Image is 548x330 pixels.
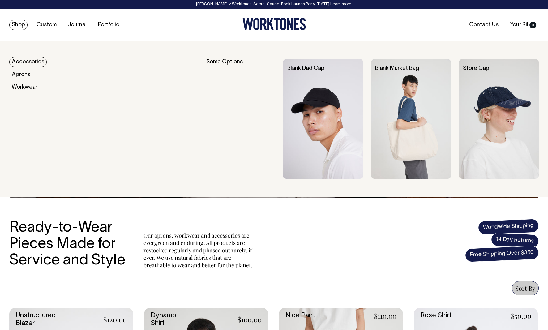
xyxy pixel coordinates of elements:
[507,20,539,30] a: Your Bill0
[375,66,419,71] a: Blank Market Bag
[9,82,40,92] a: Workwear
[287,66,324,71] a: Blank Dad Cap
[491,232,539,248] span: 14 Day Returns
[467,20,501,30] a: Contact Us
[478,219,539,235] span: Worldwide Shipping
[515,284,535,292] span: Sort By
[96,20,122,30] a: Portfolio
[463,66,489,71] a: Store Cap
[9,220,130,269] h3: Ready-to-Wear Pieces Made for Service and Style
[330,2,351,6] a: Learn more
[143,232,255,269] p: Our aprons, workwear and accessories are evergreen and enduring. All products are restocked regul...
[529,22,536,28] span: 0
[371,59,451,179] img: Blank Market Bag
[6,2,542,6] div: [PERSON_NAME] × Worktones ‘Secret Sauce’ Book Launch Party, [DATE]. .
[459,59,539,179] img: Store Cap
[283,59,363,179] img: Blank Dad Cap
[465,246,539,262] span: Free Shipping Over $350
[9,57,47,67] a: Accessories
[34,20,59,30] a: Custom
[9,20,28,30] a: Shop
[206,59,275,179] div: Some Options
[9,70,33,80] a: Aprons
[66,20,89,30] a: Journal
